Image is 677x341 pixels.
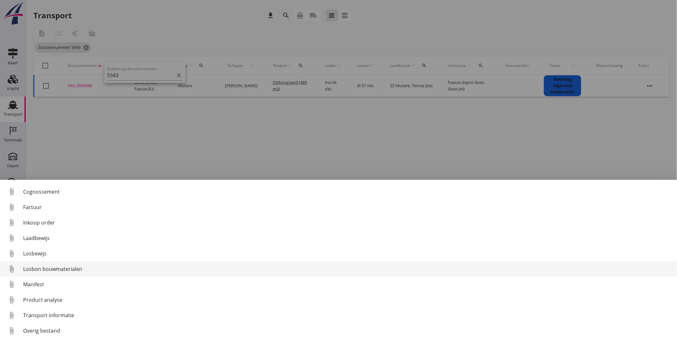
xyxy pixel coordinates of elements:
div: Losbewijs [23,250,672,257]
i: attach_file [6,326,17,336]
i: attach_file [6,233,17,243]
i: attach_file [6,248,17,259]
i: attach_file [6,264,17,274]
div: Losbon bouwmaterialen [23,265,672,273]
div: Factuur [23,203,672,211]
i: attach_file [6,279,17,290]
div: Transport informatie [23,311,672,319]
div: Cognossement [23,188,672,196]
i: attach_file [6,202,17,212]
div: Product analyse [23,296,672,304]
i: attach_file [6,295,17,305]
div: Laadbewijs [23,234,672,242]
div: Inkoop order [23,219,672,226]
i: attach_file [6,187,17,197]
div: Overig bestand [23,327,672,335]
i: attach_file [6,217,17,228]
div: Manifest [23,281,672,288]
i: attach_file [6,310,17,320]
